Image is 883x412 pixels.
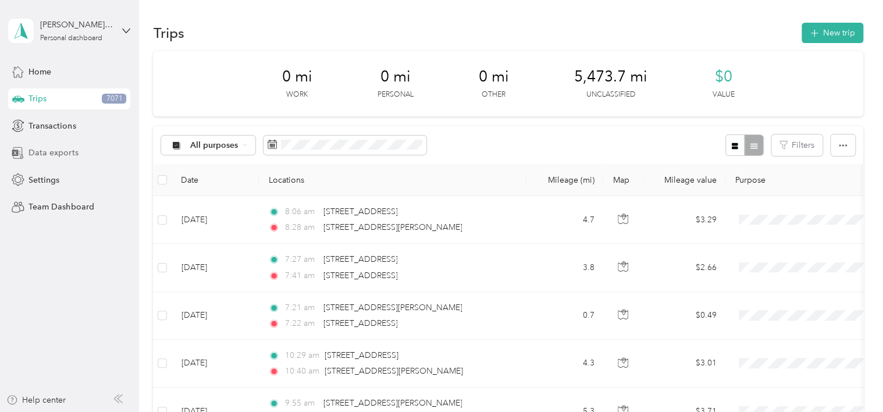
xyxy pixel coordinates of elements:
span: 10:29 am [285,349,319,362]
span: Data exports [29,147,78,159]
span: Team Dashboard [29,201,94,213]
h1: Trips [153,27,184,39]
p: Value [712,90,734,100]
span: 7:22 am [285,317,318,330]
span: 0 mi [478,68,508,86]
th: Date [172,164,259,196]
span: [STREET_ADDRESS][PERSON_NAME] [323,303,462,312]
p: Unclassified [586,90,635,100]
span: $0 [714,68,732,86]
td: $0.49 [644,292,725,340]
span: [STREET_ADDRESS] [323,207,397,216]
th: Mileage value [644,164,725,196]
span: 10:40 am [285,365,319,378]
button: New trip [802,23,863,43]
span: [STREET_ADDRESS][PERSON_NAME] [325,366,463,376]
th: Map [603,164,644,196]
div: Personal dashboard [40,35,102,42]
td: $2.66 [644,244,725,292]
th: Locations [259,164,526,196]
span: [STREET_ADDRESS] [323,254,397,264]
td: [DATE] [172,244,259,292]
span: 7:21 am [285,301,318,314]
span: Home [29,66,51,78]
span: [STREET_ADDRESS][PERSON_NAME] [323,398,462,408]
span: All purposes [190,141,238,150]
span: 8:28 am [285,221,318,234]
span: 9:55 am [285,397,318,410]
span: Settings [29,174,59,186]
td: [DATE] [172,292,259,340]
span: [STREET_ADDRESS] [325,350,398,360]
p: Work [286,90,308,100]
button: Filters [771,134,823,156]
iframe: Everlance-gr Chat Button Frame [818,347,883,412]
span: [STREET_ADDRESS] [323,271,397,280]
span: 0 mi [380,68,410,86]
span: 8:06 am [285,205,318,218]
span: 0 mi [282,68,312,86]
td: [DATE] [172,196,259,244]
span: Trips [29,93,47,105]
span: 5,473.7 mi [574,68,647,86]
span: 7:27 am [285,253,318,266]
span: [STREET_ADDRESS] [323,318,397,328]
th: Mileage (mi) [526,164,603,196]
span: [STREET_ADDRESS][PERSON_NAME] [323,222,462,232]
span: 7071 [102,94,126,104]
button: Help center [6,394,66,406]
td: $3.29 [644,196,725,244]
p: Other [482,90,505,100]
td: 4.3 [526,340,603,388]
td: 4.7 [526,196,603,244]
td: [DATE] [172,340,259,388]
span: 7:41 am [285,269,318,282]
div: [PERSON_NAME][EMAIL_ADDRESS][PERSON_NAME][DOMAIN_NAME] [40,19,113,31]
td: 0.7 [526,292,603,340]
td: $3.01 [644,340,725,388]
td: 3.8 [526,244,603,292]
span: Transactions [29,120,76,132]
p: Personal [377,90,413,100]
